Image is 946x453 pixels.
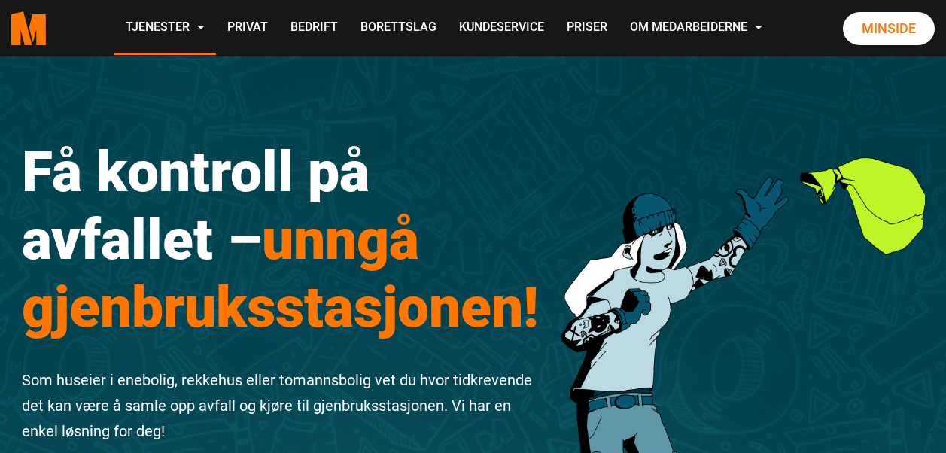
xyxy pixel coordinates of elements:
[843,12,935,45] a: Minside
[555,2,619,55] a: Priser
[22,367,540,444] p: Som huseier i enebolig, rekkehus eller tomannsbolig vet du hvor tidkrevende det kan være å samle ...
[448,2,555,55] a: Kundeservice
[22,138,540,341] h1: Få kontroll på avfallet –
[279,2,349,55] a: Bedrift
[216,2,279,55] a: Privat
[349,2,448,55] a: Borettslag
[22,206,539,340] span: unngå gjenbruksstasjonen!
[619,2,774,55] a: Om Medarbeiderne
[114,2,216,55] a: Tjenester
